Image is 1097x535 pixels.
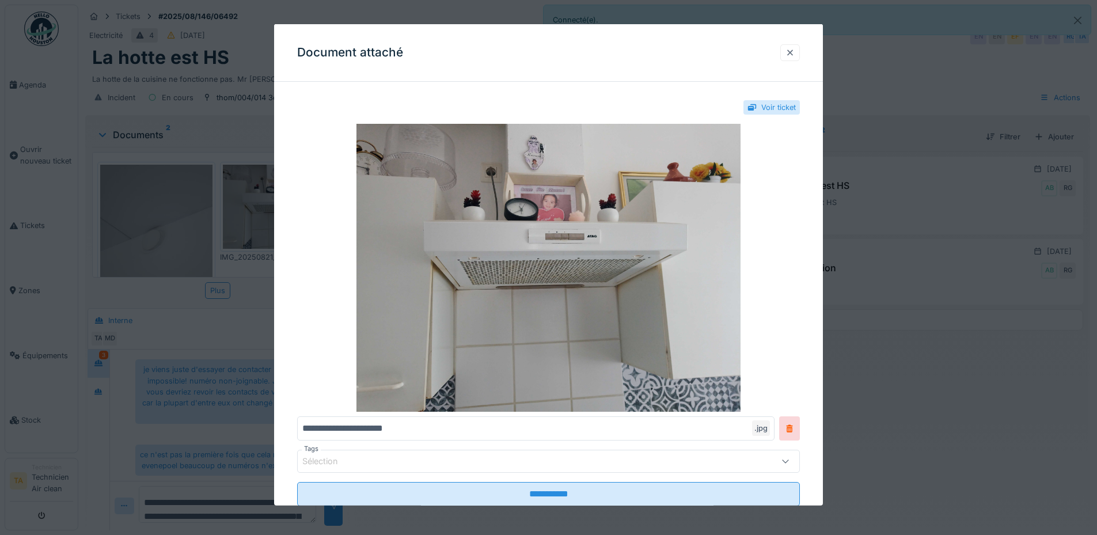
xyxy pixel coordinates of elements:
div: Voir ticket [761,102,796,113]
img: 1efbb51c-a0ca-49e6-bce3-4c602ff2c03f-IMG_20250821_114024_975.jpg [297,124,800,412]
div: .jpg [752,420,770,436]
h3: Document attaché [297,45,403,60]
label: Tags [302,444,321,454]
div: Sélection [302,455,354,468]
